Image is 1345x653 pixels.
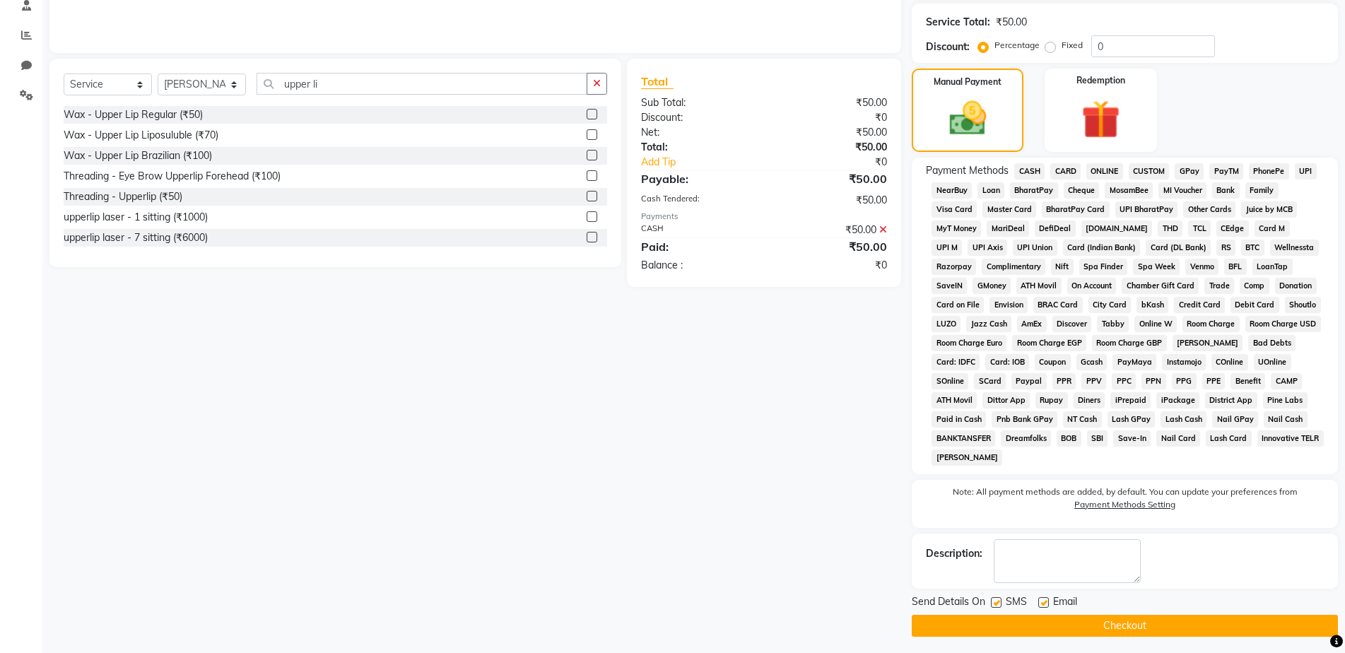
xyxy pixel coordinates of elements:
span: Juice by MCB [1241,201,1297,218]
span: Razorpay [932,259,976,275]
span: LoanTap [1252,259,1293,275]
span: CASH [1014,163,1045,180]
span: iPrepaid [1110,392,1151,408]
span: PPE [1202,373,1226,389]
span: Online W [1134,316,1177,332]
div: ₹50.00 [996,15,1027,30]
span: Lash GPay [1108,411,1156,428]
label: Percentage [994,39,1040,52]
span: SOnline [932,373,968,389]
span: Gcash [1076,354,1108,370]
div: ₹50.00 [764,170,898,187]
span: PPC [1112,373,1136,389]
div: CASH [630,223,764,237]
span: AmEx [1017,316,1047,332]
span: MosamBee [1105,182,1153,199]
span: Save-In [1113,430,1151,447]
span: Dreamfolks [1001,430,1051,447]
span: GPay [1175,163,1204,180]
span: UPI M [932,240,962,256]
div: Discount: [630,110,764,125]
div: Wax - Upper Lip Regular (₹50) [64,107,203,122]
span: Pnb Bank GPay [992,411,1057,428]
span: [PERSON_NAME] [1173,335,1243,351]
span: Spa Week [1133,259,1180,275]
label: Fixed [1062,39,1083,52]
span: Lash Cash [1161,411,1206,428]
span: BharatPay [1010,182,1058,199]
div: Net: [630,125,764,140]
span: Paypal [1011,373,1047,389]
div: Paid: [630,238,764,255]
span: On Account [1067,278,1117,294]
label: Note: All payment methods are added, by default. You can update your preferences from [926,486,1324,517]
span: THD [1158,220,1182,237]
span: Card: IOB [985,354,1029,370]
span: Card M [1255,220,1290,237]
span: Visa Card [932,201,977,218]
span: CUSTOM [1129,163,1170,180]
span: UOnline [1254,354,1291,370]
span: Benefit [1231,373,1265,389]
div: ₹0 [786,155,898,170]
span: Paid in Cash [932,411,986,428]
span: BANKTANSFER [932,430,995,447]
label: Payment Methods Setting [1074,498,1175,511]
div: upperlip laser - 7 sitting (₹6000) [64,230,208,245]
div: Balance : [630,258,764,273]
span: Room Charge GBP [1092,335,1167,351]
span: bKash [1137,297,1168,313]
span: COnline [1211,354,1248,370]
span: PPV [1081,373,1106,389]
span: iPackage [1156,392,1199,408]
span: Comp [1240,278,1269,294]
span: Diners [1074,392,1105,408]
span: PPR [1052,373,1076,389]
div: Payments [641,211,888,223]
span: BRAC Card [1033,297,1083,313]
span: Donation [1275,278,1317,294]
span: [PERSON_NAME] [932,449,1002,466]
span: Credit Card [1174,297,1225,313]
button: Checkout [912,615,1338,637]
div: ₹0 [764,110,898,125]
span: Room Charge Euro [932,335,1006,351]
span: SaveIN [932,278,967,294]
span: BharatPay Card [1042,201,1110,218]
span: Venmo [1185,259,1218,275]
span: PayTM [1209,163,1243,180]
span: ATH Movil [932,392,977,408]
span: Nift [1051,259,1074,275]
img: _gift.svg [1069,95,1132,143]
span: ATH Movil [1016,278,1062,294]
span: Send Details On [912,594,985,612]
span: MariDeal [987,220,1029,237]
span: Master Card [982,201,1036,218]
span: SMS [1006,594,1027,612]
span: Nail Card [1156,430,1200,447]
span: CEdge [1216,220,1249,237]
span: Email [1053,594,1077,612]
span: PayMaya [1112,354,1156,370]
span: Card (DL Bank) [1146,240,1211,256]
span: Room Charge EGP [1012,335,1086,351]
div: ₹50.00 [764,125,898,140]
span: Dittor App [982,392,1030,408]
div: Sub Total: [630,95,764,110]
span: CAMP [1271,373,1302,389]
span: Pine Labs [1263,392,1308,408]
span: Bad Debts [1248,335,1296,351]
span: Discover [1052,316,1092,332]
input: Search or Scan [257,73,587,95]
span: Card: IDFC [932,354,980,370]
span: Room Charge USD [1245,316,1321,332]
span: Total [641,74,674,89]
span: BTC [1241,240,1264,256]
span: Other Cards [1183,201,1235,218]
div: ₹50.00 [764,140,898,155]
span: TCL [1188,220,1211,237]
span: MI Voucher [1158,182,1206,199]
div: Total: [630,140,764,155]
span: Innovative TELR [1257,430,1324,447]
span: Nail Cash [1264,411,1308,428]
